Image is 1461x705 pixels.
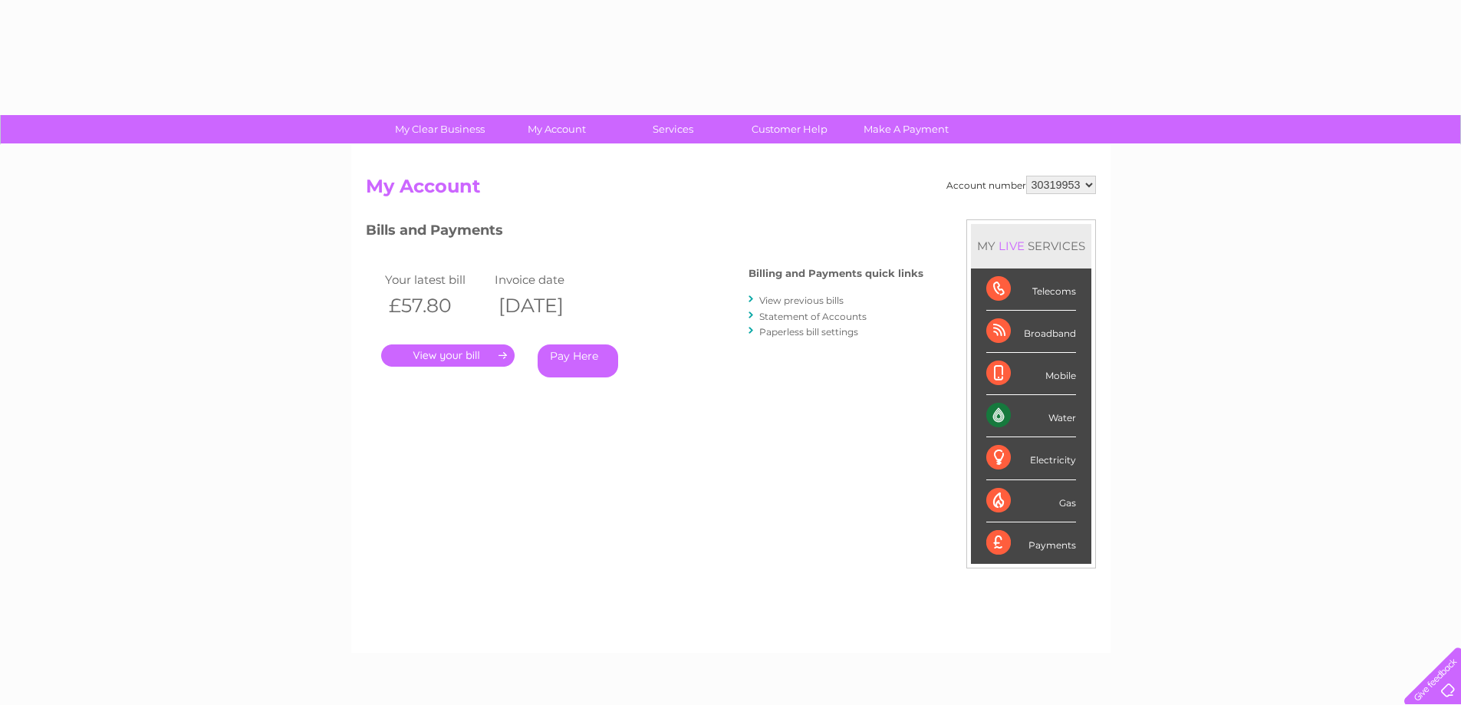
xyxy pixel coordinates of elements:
div: MY SERVICES [971,224,1091,268]
th: £57.80 [381,290,492,321]
div: Mobile [986,353,1076,395]
div: Telecoms [986,268,1076,311]
div: LIVE [995,239,1028,253]
div: Electricity [986,437,1076,479]
a: Services [610,115,736,143]
a: Make A Payment [843,115,969,143]
div: Broadband [986,311,1076,353]
div: Account number [946,176,1096,194]
h4: Billing and Payments quick links [749,268,923,279]
td: Invoice date [491,269,601,290]
a: Paperless bill settings [759,326,858,338]
a: My Clear Business [377,115,503,143]
a: My Account [493,115,620,143]
div: Water [986,395,1076,437]
div: Payments [986,522,1076,564]
a: Statement of Accounts [759,311,867,322]
th: [DATE] [491,290,601,321]
h2: My Account [366,176,1096,205]
a: Pay Here [538,344,618,377]
td: Your latest bill [381,269,492,290]
a: . [381,344,515,367]
div: Gas [986,480,1076,522]
h3: Bills and Payments [366,219,923,246]
a: Customer Help [726,115,853,143]
a: View previous bills [759,295,844,306]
